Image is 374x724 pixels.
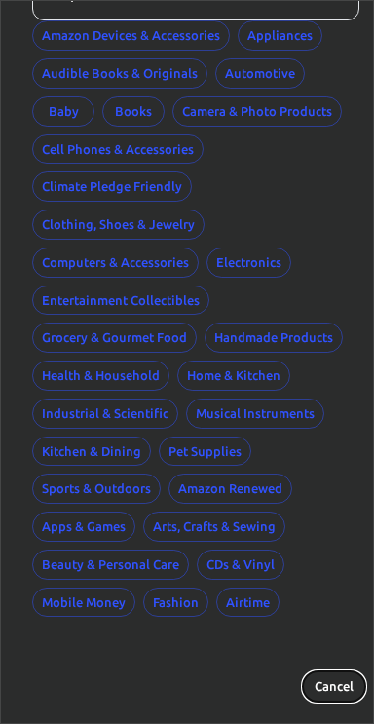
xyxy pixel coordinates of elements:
[32,550,189,580] button: Beauty & Personal Care
[32,210,205,240] button: Clothing, Shoes & Jewelry
[32,134,204,165] button: Cell Phones & Accessories
[159,437,251,467] button: Pet Supplies
[303,671,365,702] button: Cancel
[143,512,285,542] button: Arts, Crafts & Sewing
[205,323,343,353] button: Handmade Products
[32,588,135,618] button: Mobile Money
[177,361,290,391] button: Home & Kitchen
[215,58,305,89] button: Automotive
[32,399,178,429] button: Industrial & Scientific
[32,171,192,202] button: Climate Pledge Friendly
[32,58,207,89] button: Audible Books & Originals
[32,20,230,51] button: Amazon Devices & Accessories
[102,96,165,127] button: Books
[32,286,209,316] button: Entertainment Collectibles
[32,512,135,542] button: Apps & Games
[32,248,199,278] button: Computers & Accessories
[216,588,280,618] button: Airtime
[172,96,342,127] button: Camera & Photo Products
[197,550,284,580] button: CDs & Vinyl
[32,474,161,504] button: Sports & Outdoors
[32,361,169,391] button: Health & Household
[32,437,151,467] button: Kitchen & Dining
[238,20,322,51] button: Appliances
[32,323,197,353] button: Grocery & Gourmet Food
[206,248,291,278] button: Electronics
[186,399,324,429] button: Musical Instruments
[143,588,208,618] button: Fashion
[168,474,292,504] button: Amazon Renewed
[32,96,94,127] button: Baby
